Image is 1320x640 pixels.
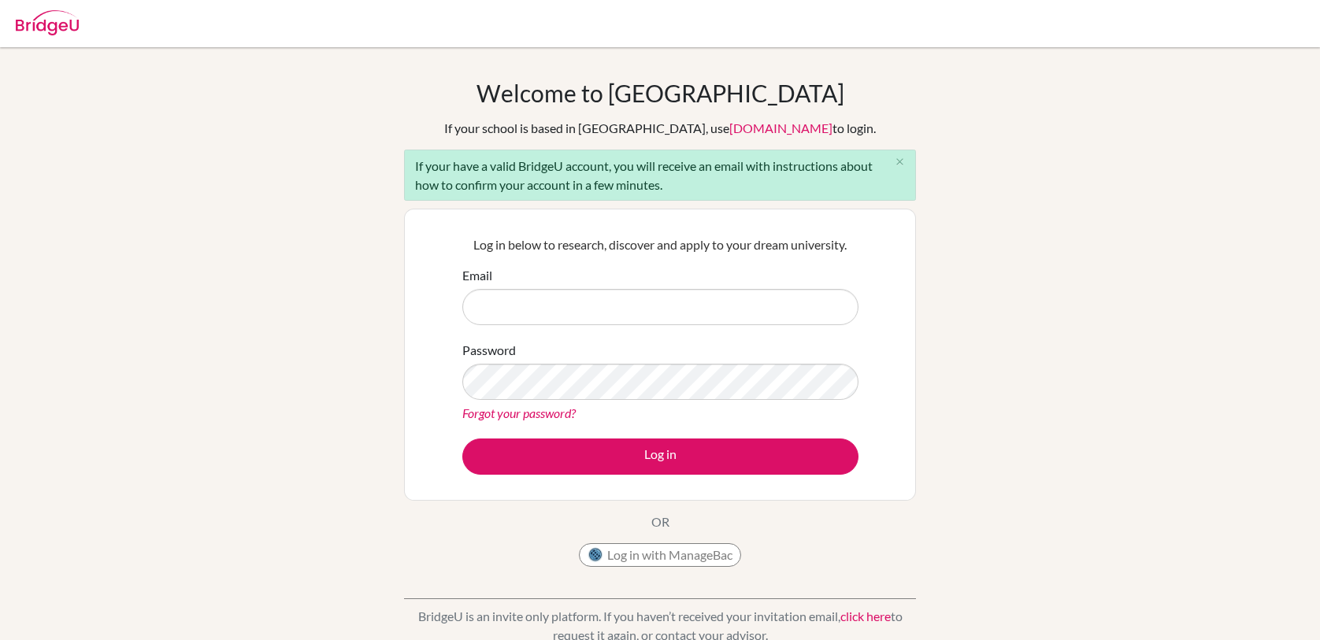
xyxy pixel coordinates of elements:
a: click here [840,609,891,623]
a: Forgot your password? [462,405,576,420]
div: If your school is based in [GEOGRAPHIC_DATA], use to login. [444,119,876,138]
a: [DOMAIN_NAME] [729,120,832,135]
p: Log in below to research, discover and apply to your dream university. [462,235,858,254]
button: Log in [462,438,858,475]
label: Password [462,341,516,360]
label: Email [462,266,492,285]
i: close [894,156,906,168]
button: Close [884,150,915,174]
h1: Welcome to [GEOGRAPHIC_DATA] [476,79,844,107]
p: OR [651,512,669,531]
img: Bridge-U [16,10,79,35]
button: Log in with ManageBac [579,543,741,567]
div: If your have a valid BridgeU account, you will receive an email with instructions about how to co... [404,150,916,201]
